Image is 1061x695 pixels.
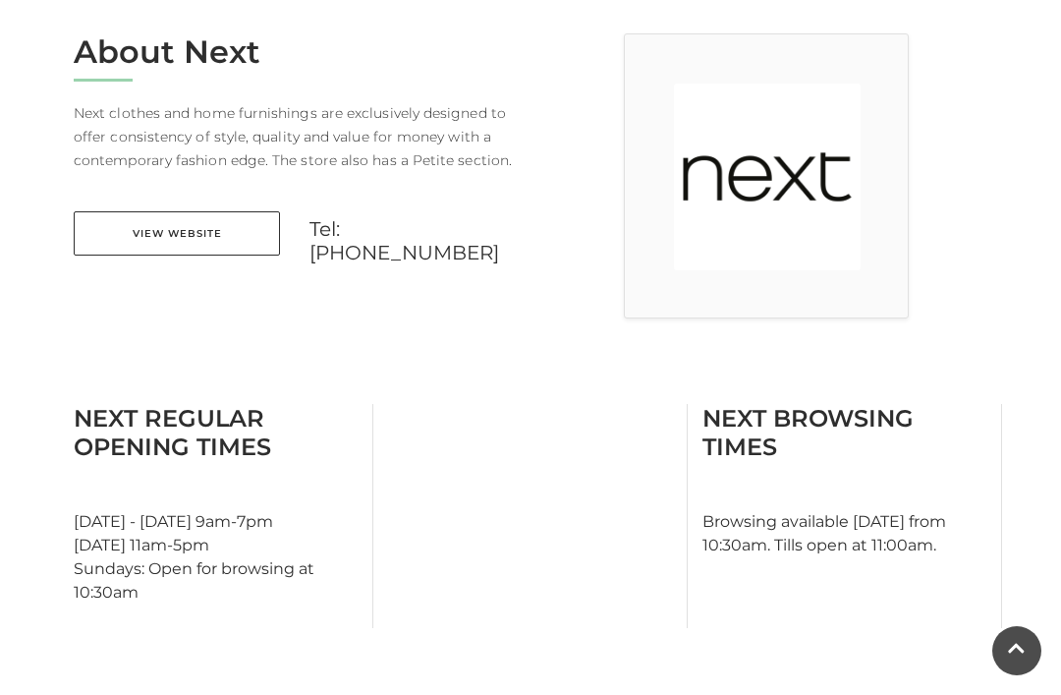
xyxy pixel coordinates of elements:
a: View Website [74,211,280,256]
div: Browsing available [DATE] from 10:30am. Tills open at 11:00am. [688,404,1002,628]
a: Tel: [PHONE_NUMBER] [309,217,516,264]
h3: Next Browsing Times [702,404,986,461]
h3: Next Regular Opening Times [74,404,358,461]
div: [DATE] - [DATE] 9am-7pm [DATE] 11am-5pm Sundays: Open for browsing at 10:30am [59,404,373,628]
h2: About Next [74,33,516,71]
p: Next clothes and home furnishings are exclusively designed to offer consistency of style, quality... [74,101,516,172]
